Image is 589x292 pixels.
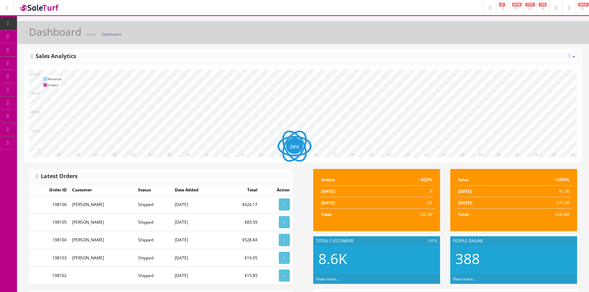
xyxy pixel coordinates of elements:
[316,276,339,282] a: View more...
[321,211,332,217] strong: Total:
[512,3,522,6] span: 6739
[135,249,172,267] td: Shipped
[318,251,435,267] h2: 8.6K
[29,26,81,37] h1: Dashboard
[321,200,335,206] strong: [DATE]:
[29,184,69,196] td: Order ID
[69,184,135,196] td: Customer
[69,213,135,231] td: [PERSON_NAME]
[525,3,535,6] span: 1771
[377,186,435,197] td: 9
[455,174,511,186] td: Sales
[458,211,469,217] strong: Total:
[511,186,572,197] td: $1.2K
[511,174,572,186] td: -1205%
[455,251,572,267] h2: 388
[318,174,377,186] td: Orders
[29,249,69,267] td: 198103
[102,32,121,37] a: Dashboard
[69,249,135,267] td: [PERSON_NAME]
[172,213,224,231] td: [DATE]
[458,200,472,206] strong: [DATE]:
[377,197,435,209] td: 65
[578,3,589,6] span: HELP
[428,238,437,244] span: 50%
[19,3,60,12] img: SaleTurf
[69,231,135,249] td: [PERSON_NAME]
[36,173,78,179] h3: Latest Orders
[172,249,224,267] td: [DATE]
[260,184,292,196] td: Action
[313,236,440,246] div: Total Customers
[172,184,224,196] td: Date Added
[172,231,224,249] td: [DATE]
[377,174,435,186] td: -622%
[499,3,505,6] span: 47
[321,188,335,194] strong: [DATE]:
[31,53,76,59] h3: Sales Analytics
[135,267,172,284] td: Shipped
[223,184,260,196] td: Total
[223,267,260,284] td: $15.85
[511,197,572,209] td: $15.3K
[29,231,69,249] td: 198104
[29,267,69,284] td: 198102
[511,209,572,220] td: $28.4M
[453,276,476,282] a: View more...
[29,213,69,231] td: 198105
[48,76,62,82] td: Revenue
[135,196,172,213] td: Shipped
[458,188,472,194] strong: [DATE]:
[135,184,172,196] td: Status
[223,213,260,231] td: $85.59
[223,196,260,213] td: $426.17
[135,213,172,231] td: Shipped
[450,236,577,246] div: People Online
[377,209,435,220] td: 162.5K
[86,32,96,37] a: Home
[135,231,172,249] td: Shipped
[29,196,69,213] td: 198106
[223,231,260,249] td: $528.84
[172,267,224,284] td: [DATE]
[172,196,224,213] td: [DATE]
[48,82,62,88] td: Orders
[539,3,546,6] span: 115
[69,196,135,213] td: [PERSON_NAME]
[223,249,260,267] td: $19.95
